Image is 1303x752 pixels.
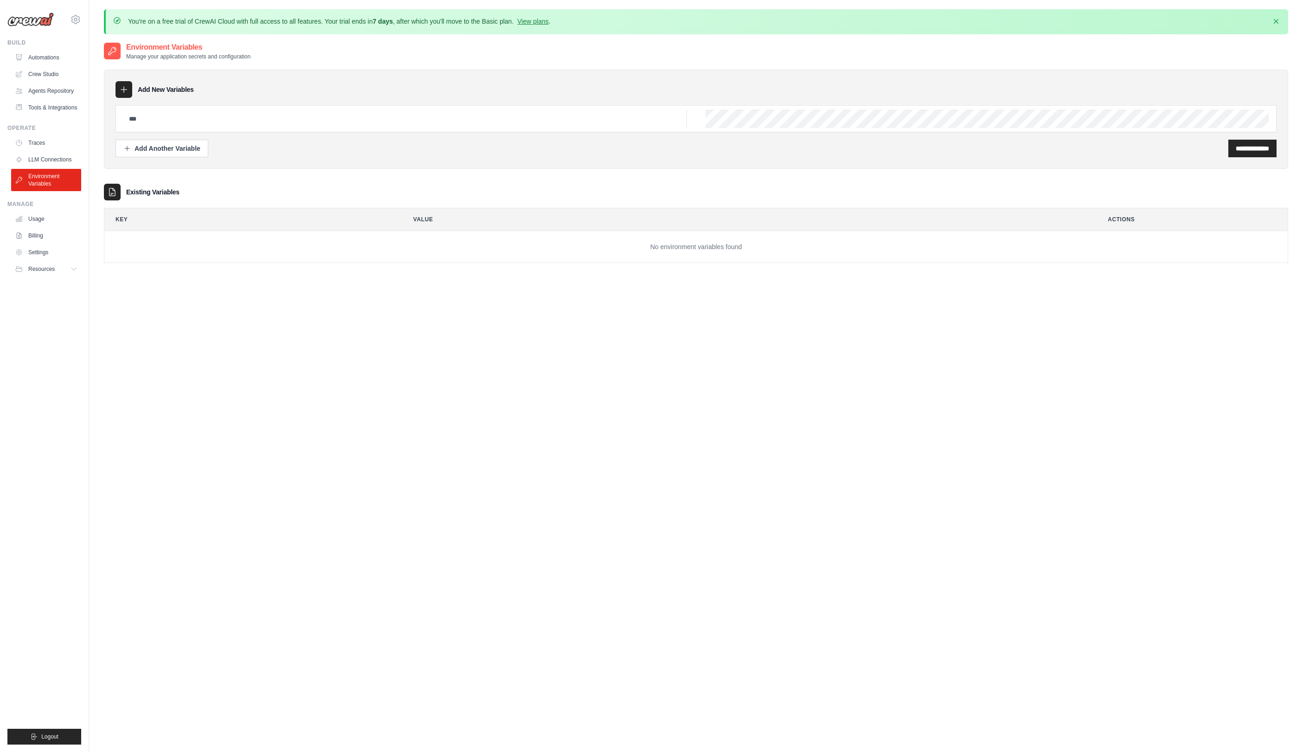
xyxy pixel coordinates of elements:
[11,152,81,167] a: LLM Connections
[104,231,1288,263] td: No environment variables found
[402,208,1089,231] th: Value
[11,169,81,191] a: Environment Variables
[128,17,551,26] p: You're on a free trial of CrewAI Cloud with full access to all features. Your trial ends in , aft...
[126,42,250,53] h2: Environment Variables
[11,67,81,82] a: Crew Studio
[11,100,81,115] a: Tools & Integrations
[116,140,208,157] button: Add Another Variable
[7,39,81,46] div: Build
[126,53,250,60] p: Manage your application secrets and configuration
[123,144,200,153] div: Add Another Variable
[372,18,393,25] strong: 7 days
[1097,208,1288,231] th: Actions
[138,85,194,94] h3: Add New Variables
[7,200,81,208] div: Manage
[11,84,81,98] a: Agents Repository
[11,212,81,226] a: Usage
[11,262,81,276] button: Resources
[7,13,54,26] img: Logo
[11,135,81,150] a: Traces
[104,208,395,231] th: Key
[11,228,81,243] a: Billing
[41,733,58,740] span: Logout
[7,124,81,132] div: Operate
[517,18,548,25] a: View plans
[7,729,81,745] button: Logout
[11,50,81,65] a: Automations
[126,187,180,197] h3: Existing Variables
[28,265,55,273] span: Resources
[11,245,81,260] a: Settings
